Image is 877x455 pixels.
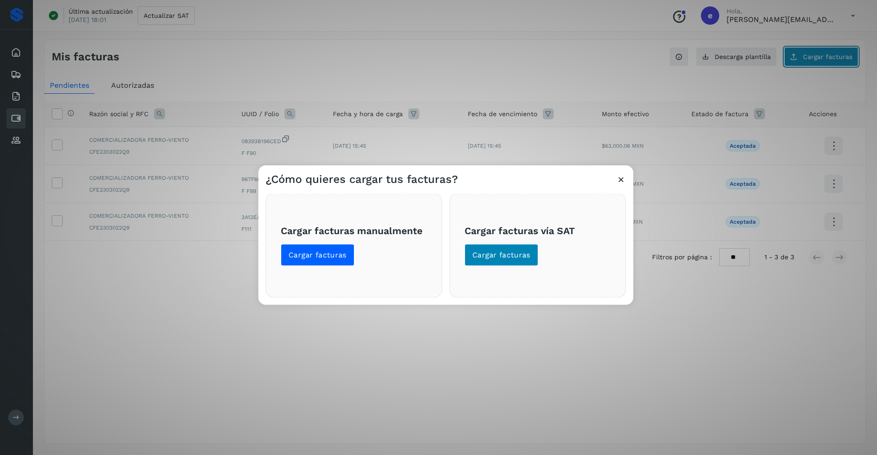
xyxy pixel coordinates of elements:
[266,172,458,186] h3: ¿Cómo quieres cargar tus facturas?
[281,244,354,266] button: Cargar facturas
[281,225,427,236] h3: Cargar facturas manualmente
[465,225,611,236] h3: Cargar facturas vía SAT
[289,250,347,260] span: Cargar facturas
[472,250,530,260] span: Cargar facturas
[465,244,538,266] button: Cargar facturas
